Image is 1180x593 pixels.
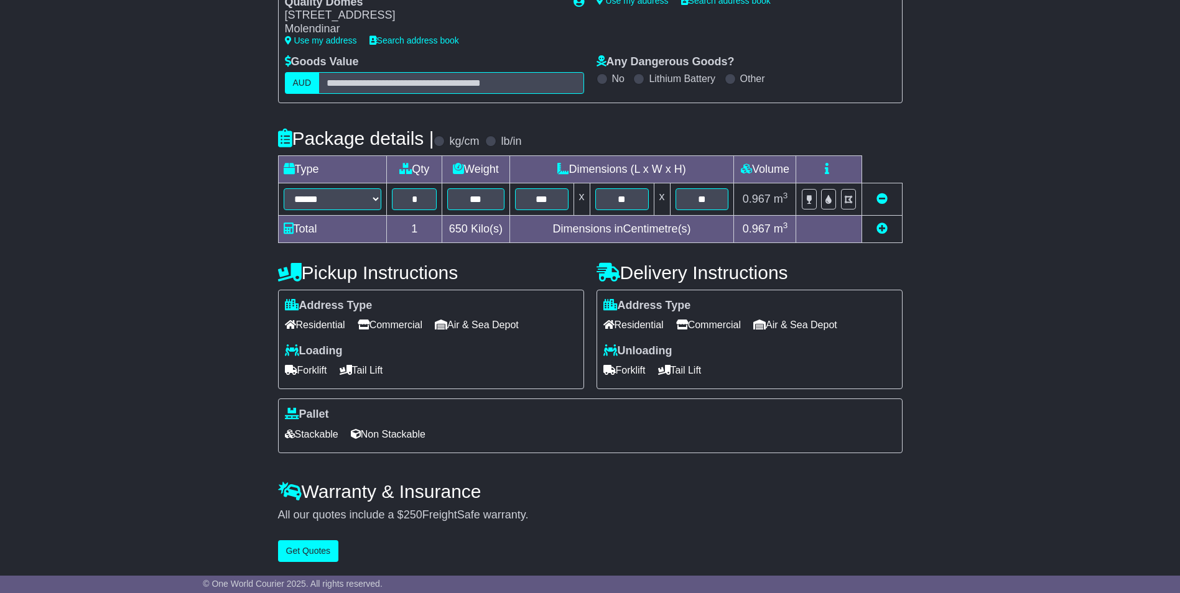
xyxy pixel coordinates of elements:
[783,221,788,230] sup: 3
[774,223,788,235] span: m
[574,183,590,215] td: x
[676,315,741,334] span: Commercial
[278,128,434,149] h4: Package details |
[649,73,715,85] label: Lithium Battery
[404,508,422,521] span: 250
[285,344,343,358] label: Loading
[358,315,422,334] span: Commercial
[387,155,442,183] td: Qty
[285,425,338,444] span: Stackable
[285,408,329,421] label: Pallet
[285,9,561,22] div: [STREET_ADDRESS]
[603,315,664,334] span: Residential
[285,22,561,36] div: Molendinar
[876,193,888,205] a: Remove this item
[658,361,702,380] span: Tail Lift
[285,315,345,334] span: Residential
[509,155,734,183] td: Dimensions (L x W x H)
[740,73,765,85] label: Other
[278,155,387,183] td: Type
[285,35,357,45] a: Use my address
[442,215,510,242] td: Kilo(s)
[442,155,510,183] td: Weight
[603,344,672,358] label: Unloading
[278,508,903,522] div: All our quotes include a $ FreightSafe warranty.
[278,262,584,283] h4: Pickup Instructions
[449,135,479,149] label: kg/cm
[285,299,373,313] label: Address Type
[597,262,903,283] h4: Delivery Instructions
[743,223,771,235] span: 0.967
[509,215,734,242] td: Dimensions in Centimetre(s)
[285,55,359,69] label: Goods Value
[603,299,691,313] label: Address Type
[774,193,788,205] span: m
[597,55,735,69] label: Any Dangerous Goods?
[285,72,320,94] label: AUD
[734,155,796,183] td: Volume
[203,579,383,589] span: © One World Courier 2025. All rights reserved.
[285,361,327,380] span: Forklift
[876,223,888,235] a: Add new item
[387,215,442,242] td: 1
[435,315,519,334] span: Air & Sea Depot
[603,361,646,380] span: Forklift
[278,540,339,562] button: Get Quotes
[351,425,425,444] span: Non Stackable
[783,191,788,200] sup: 3
[743,193,771,205] span: 0.967
[278,481,903,502] h4: Warranty & Insurance
[449,223,468,235] span: 650
[369,35,459,45] a: Search address book
[654,183,670,215] td: x
[340,361,383,380] span: Tail Lift
[278,215,387,242] td: Total
[753,315,837,334] span: Air & Sea Depot
[612,73,625,85] label: No
[501,135,521,149] label: lb/in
